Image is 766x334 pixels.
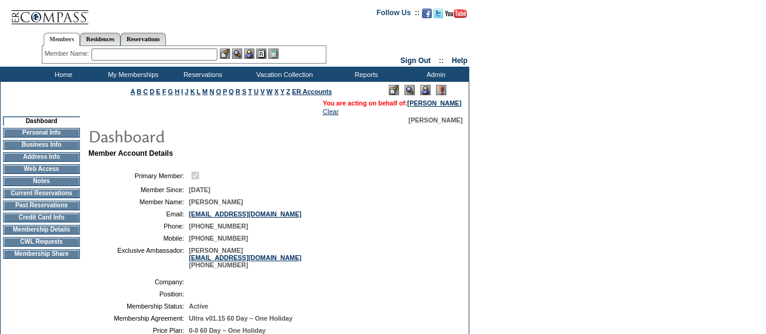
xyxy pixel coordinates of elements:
td: Address Info [3,152,80,162]
td: CWL Requests [3,237,80,247]
td: Primary Member: [93,170,184,181]
a: Z [286,88,291,95]
a: P [223,88,227,95]
img: b_edit.gif [220,48,230,59]
img: Edit Mode [389,85,399,95]
a: M [202,88,208,95]
a: V [260,88,265,95]
img: Reservations [256,48,266,59]
a: R [236,88,240,95]
span: [PERSON_NAME] [189,198,243,205]
a: U [254,88,259,95]
span: You are acting on behalf of: [323,99,461,107]
td: Home [27,67,97,82]
a: E [156,88,160,95]
td: Exclusive Ambassador: [93,247,184,269]
td: Membership Agreement: [93,315,184,322]
img: Follow us on Twitter [434,8,443,18]
td: Dashboard [3,116,80,125]
a: ER Accounts [292,88,332,95]
a: I [181,88,183,95]
a: W [266,88,272,95]
a: Subscribe to our YouTube Channel [445,12,467,19]
a: [PERSON_NAME] [408,99,461,107]
img: b_calculator.gif [268,48,279,59]
a: Become our fan on Facebook [422,12,432,19]
a: B [137,88,142,95]
span: [PERSON_NAME] [409,116,463,124]
a: C [143,88,148,95]
a: T [248,88,253,95]
img: View Mode [404,85,415,95]
td: Follow Us :: [377,7,420,22]
a: S [242,88,246,95]
a: F [162,88,167,95]
td: Past Reservations [3,201,80,210]
td: Phone: [93,222,184,230]
a: G [168,88,173,95]
a: Follow us on Twitter [434,12,443,19]
span: [PERSON_NAME] [PHONE_NUMBER] [189,247,302,269]
a: D [150,88,154,95]
span: :: [439,56,444,65]
td: Admin [400,67,469,82]
a: O [216,88,221,95]
td: Member Since: [93,186,184,193]
a: [EMAIL_ADDRESS][DOMAIN_NAME] [189,254,302,261]
td: Reservations [167,67,236,82]
td: Membership Share [3,249,80,259]
div: Member Name: [45,48,91,59]
td: Mobile: [93,235,184,242]
td: Business Info [3,140,80,150]
img: Impersonate [420,85,431,95]
td: Web Access [3,164,80,174]
img: Log Concern/Member Elevation [436,85,446,95]
a: Sign Out [400,56,431,65]
td: Vacation Collection [236,67,330,82]
span: [PHONE_NUMBER] [189,222,248,230]
span: Active [189,302,208,310]
a: Clear [323,108,338,115]
img: View [232,48,242,59]
td: Membership Details [3,225,80,235]
td: Reports [330,67,400,82]
td: Company: [93,278,184,286]
img: Become our fan on Facebook [422,8,432,18]
a: Reservations [121,33,166,45]
td: Member Name: [93,198,184,205]
a: [EMAIL_ADDRESS][DOMAIN_NAME] [189,210,302,218]
span: [PHONE_NUMBER] [189,235,248,242]
td: My Memberships [97,67,167,82]
td: Personal Info [3,128,80,138]
img: Impersonate [244,48,254,59]
td: Position: [93,290,184,298]
img: pgTtlDashboard.gif [88,124,330,148]
span: 0-0 60 Day – One Holiday [189,327,266,334]
span: Ultra v01.15 60 Day – One Holiday [189,315,292,322]
a: A [131,88,135,95]
td: Notes [3,176,80,186]
td: Credit Card Info [3,213,80,222]
a: K [190,88,195,95]
a: L [197,88,200,95]
td: Price Plan: [93,327,184,334]
a: N [210,88,214,95]
td: Current Reservations [3,189,80,198]
td: Email: [93,210,184,218]
a: Help [452,56,467,65]
a: J [185,88,188,95]
span: [DATE] [189,186,210,193]
b: Member Account Details [88,149,173,158]
a: Q [229,88,234,95]
td: Membership Status: [93,302,184,310]
a: Y [280,88,285,95]
img: Subscribe to our YouTube Channel [445,9,467,18]
a: X [274,88,279,95]
a: Members [44,33,81,46]
a: Residences [80,33,121,45]
a: H [175,88,180,95]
